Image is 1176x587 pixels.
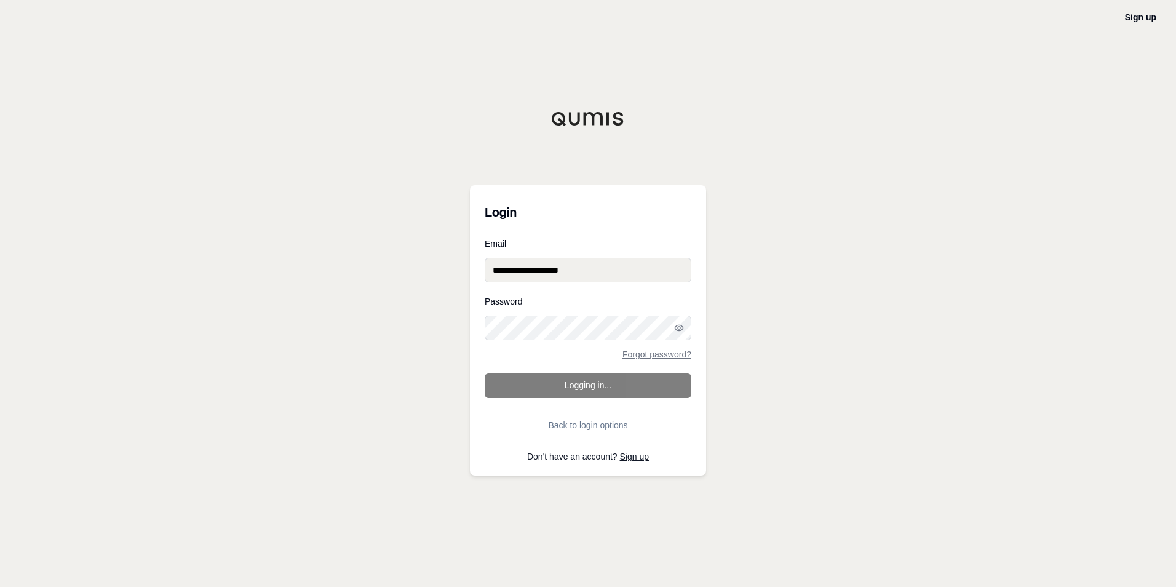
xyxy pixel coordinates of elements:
[1125,12,1156,22] a: Sign up
[485,452,691,461] p: Don't have an account?
[485,200,691,225] h3: Login
[485,239,691,248] label: Email
[485,413,691,437] button: Back to login options
[620,452,649,461] a: Sign up
[485,297,691,306] label: Password
[551,111,625,126] img: Qumis
[622,350,691,359] a: Forgot password?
